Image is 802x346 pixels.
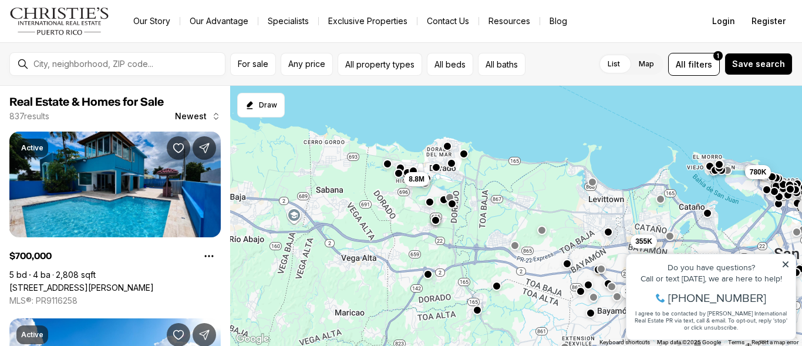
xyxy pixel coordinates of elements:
span: 780K [750,167,767,177]
span: Login [712,16,735,26]
span: filters [688,58,712,70]
button: Save Property: 425 CALLE SAN JULIAN, URB SAGRADO CORAZON [167,136,190,160]
a: Our Advantage [180,13,258,29]
div: Call or text [DATE], we are here to help! [12,38,170,46]
span: [PHONE_NUMBER] [48,55,146,67]
button: Save search [725,53,793,75]
button: 780K [745,165,771,179]
button: Login [705,9,742,33]
button: All baths [478,53,525,76]
a: Exclusive Properties [319,13,417,29]
button: Property options [197,244,221,268]
button: For sale [230,53,276,76]
button: Allfilters1 [668,53,720,76]
a: 425 CALLE SAN JULIAN, URB SAGRADO CORAZON, CUPEY PR, 00926 [9,283,154,293]
button: Any price [281,53,333,76]
a: Our Story [124,13,180,29]
button: All beds [427,53,473,76]
span: I agree to be contacted by [PERSON_NAME] International Real Estate PR via text, call & email. To ... [15,72,167,95]
button: Share Property [193,136,216,160]
p: Active [21,143,43,153]
button: Register [744,9,793,33]
button: All property types [338,53,422,76]
span: Real Estate & Homes for Sale [9,96,164,108]
span: Any price [288,59,325,69]
a: Blog [540,13,577,29]
button: 355K [631,234,657,248]
span: Newest [175,112,207,121]
button: Contact Us [417,13,478,29]
p: 837 results [9,112,49,121]
p: Active [21,330,43,340]
span: Save search [732,59,785,69]
span: 1 [717,51,719,61]
a: Resources [479,13,540,29]
label: List [598,53,629,75]
button: 8.8M [404,172,429,186]
span: For sale [238,59,268,69]
img: logo [9,7,110,35]
button: Start drawing [237,93,285,117]
a: Specialists [258,13,318,29]
span: All [676,58,686,70]
span: Register [752,16,786,26]
label: Map [629,53,663,75]
button: Newest [168,105,228,128]
span: 8.8M [409,174,424,184]
div: Do you have questions? [12,26,170,35]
